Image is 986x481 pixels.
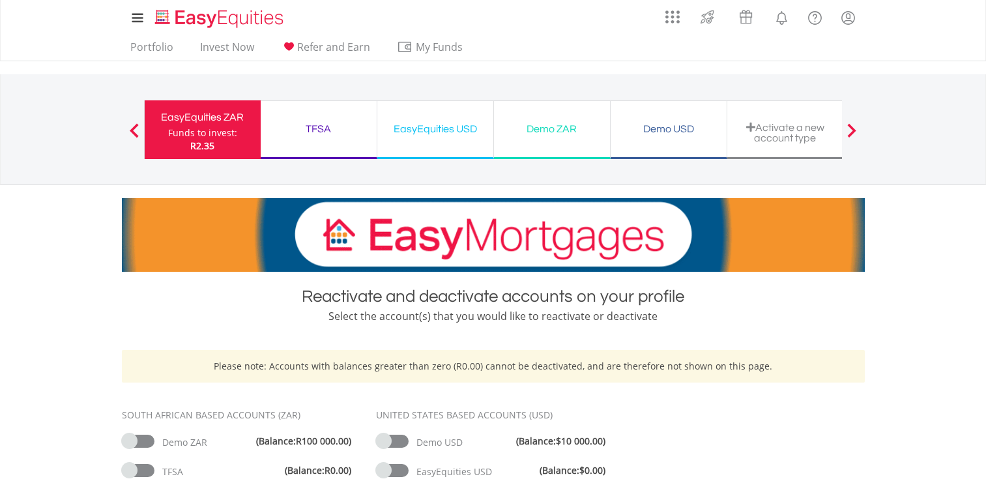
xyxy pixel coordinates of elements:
[832,3,865,32] a: My Profile
[556,435,603,447] span: $10 000.00
[397,38,482,55] span: My Funds
[516,435,605,448] span: (Balance: )
[665,10,680,24] img: grid-menu-icon.svg
[540,464,605,477] span: (Balance: )
[122,285,865,308] div: Reactivate and deactivate accounts on your profile
[697,7,718,27] img: thrive-v2.svg
[168,126,237,139] div: Funds to invest:
[727,3,765,27] a: Vouchers
[268,120,369,138] div: TFSA
[190,139,214,152] span: R2.35
[122,198,865,272] img: EasyMortage Promotion Banner
[195,40,259,61] a: Invest Now
[285,464,351,477] span: (Balance: )
[152,8,289,29] img: EasyEquities_Logo.png
[502,120,602,138] div: Demo ZAR
[162,436,207,448] span: Demo ZAR
[276,40,375,61] a: Refer and Earn
[416,436,463,448] span: Demo USD
[325,464,349,476] span: R0.00
[122,350,865,383] div: Please note: Accounts with balances greater than zero (R0.00) cannot be deactivated, and are ther...
[765,3,798,29] a: Notifications
[296,435,349,447] span: R100 000.00
[152,108,253,126] div: EasyEquities ZAR
[735,7,757,27] img: vouchers-v2.svg
[150,3,289,29] a: Home page
[297,40,370,54] span: Refer and Earn
[735,122,835,143] div: Activate a new account type
[618,120,719,138] div: Demo USD
[125,40,179,61] a: Portfolio
[416,465,492,478] span: EasyEquities USD
[579,464,603,476] span: $0.00
[385,120,486,138] div: EasyEquities USD
[256,435,351,448] span: (Balance: )
[122,308,865,324] div: Select the account(s) that you would like to reactivate or deactivate
[122,409,356,422] div: SOUTH AFRICAN BASED ACCOUNTS (ZAR)
[162,465,183,478] span: TFSA
[798,3,832,29] a: FAQ's and Support
[376,409,611,422] div: UNITED STATES BASED ACCOUNTS (USD)
[657,3,688,24] a: AppsGrid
